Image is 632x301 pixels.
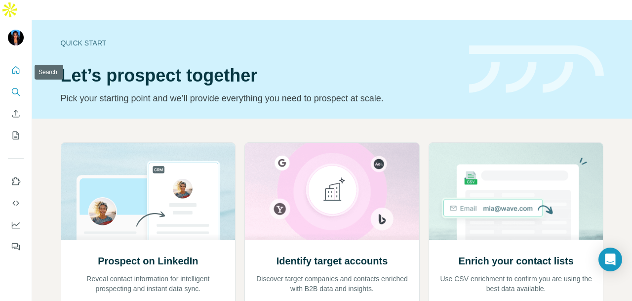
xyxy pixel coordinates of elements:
h2: Identify target accounts [276,254,388,268]
button: My lists [8,127,24,144]
h2: Enrich your contact lists [458,254,573,268]
button: Use Surfe on LinkedIn [8,172,24,190]
button: Quick start [8,61,24,79]
img: banner [469,45,604,93]
button: Dashboard [8,216,24,234]
button: Feedback [8,238,24,256]
div: Quick start [61,38,457,48]
img: Identify target accounts [244,143,420,240]
button: Use Surfe API [8,194,24,212]
img: Enrich your contact lists [429,143,604,240]
img: Prospect on LinkedIn [61,143,236,240]
img: Avatar [8,30,24,45]
p: Reveal contact information for intelligent prospecting and instant data sync. [71,274,226,294]
button: Enrich CSV [8,105,24,123]
p: Pick your starting point and we’ll provide everything you need to prospect at scale. [61,91,457,105]
h1: Let’s prospect together [61,66,457,86]
button: Search [8,83,24,101]
p: Discover target companies and contacts enriched with B2B data and insights. [255,274,409,294]
p: Use CSV enrichment to confirm you are using the best data available. [439,274,593,294]
div: Open Intercom Messenger [598,248,622,271]
h2: Prospect on LinkedIn [98,254,198,268]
